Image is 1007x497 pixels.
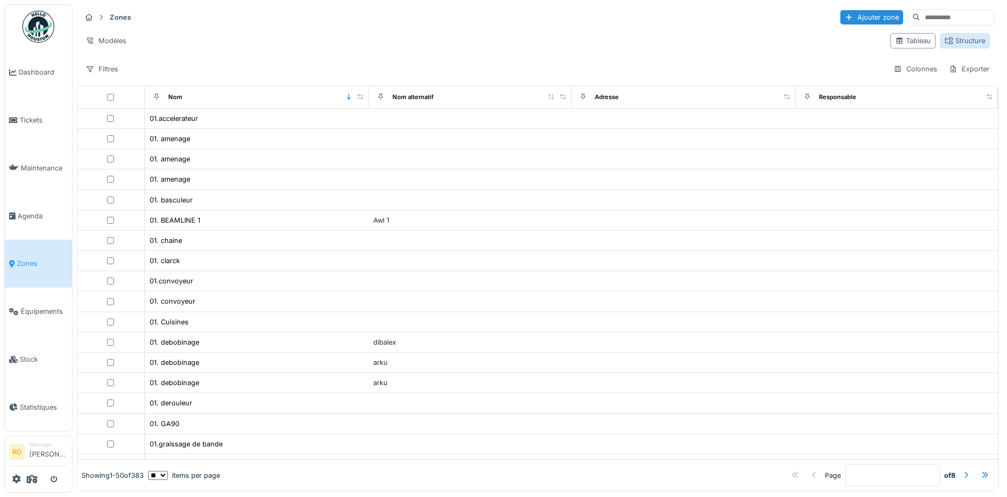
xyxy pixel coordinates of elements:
div: 01. clarck [150,256,180,266]
a: RG Manager[PERSON_NAME] [9,441,68,466]
div: 01.accelerateur [150,113,198,124]
span: Statistiques [20,402,68,412]
span: Agenda [18,211,68,221]
strong: of 8 [944,470,955,480]
div: Tableau [895,36,931,46]
div: arku [373,378,567,388]
div: Exporter [944,61,994,77]
div: 01. Cuisines [150,317,189,327]
span: Zones [17,258,68,268]
div: Nom alternatif [392,93,433,102]
a: Statistiques [5,383,72,431]
div: 01. amenage [150,174,190,184]
div: 01.convoyeur [150,276,193,286]
div: items per page [148,470,220,480]
span: Maintenance [21,163,68,173]
li: [PERSON_NAME] [29,441,68,463]
div: Nom [168,93,182,102]
a: Équipements [5,288,72,336]
div: 01. debobinage [150,337,199,347]
div: 01. debobinage [150,357,199,368]
img: Badge_color-CXgf-gQk.svg [22,11,54,43]
div: 01. amenage [150,134,190,144]
div: 01. GA90 [150,419,179,429]
div: 01. basculeur [150,195,193,205]
div: 01. amenage [150,154,190,164]
a: Agenda [5,192,72,240]
div: 01.graissage de bande [150,439,223,449]
a: Tickets [5,96,72,144]
div: Filtres [81,61,123,77]
li: RG [9,444,25,460]
a: Stock [5,336,72,384]
div: 01. debobinage [150,378,199,388]
div: 01. BEAMLINE 1 [150,215,200,225]
div: Adresse [595,93,619,102]
span: Équipements [21,306,68,316]
a: Maintenance [5,144,72,192]
div: 01. convoyeur [150,296,195,306]
div: Awl 1 [373,215,567,225]
div: Colonnes [889,61,942,77]
div: 01. chaine [150,235,182,246]
div: Ajouter zone [840,10,903,25]
span: Dashboard [19,67,68,77]
div: Modèles [81,33,131,48]
div: arku [373,357,567,368]
div: Showing 1 - 50 of 383 [81,470,144,480]
div: Manager [29,441,68,449]
div: Responsable [819,93,856,102]
div: Structure [945,36,985,46]
a: Dashboard [5,48,72,96]
div: 01. derouleur [150,398,192,408]
strong: Zones [105,12,135,22]
span: Tickets [20,115,68,125]
div: Page [825,470,841,480]
span: Stock [20,354,68,364]
div: dibalex [373,337,567,347]
a: Zones [5,240,72,288]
